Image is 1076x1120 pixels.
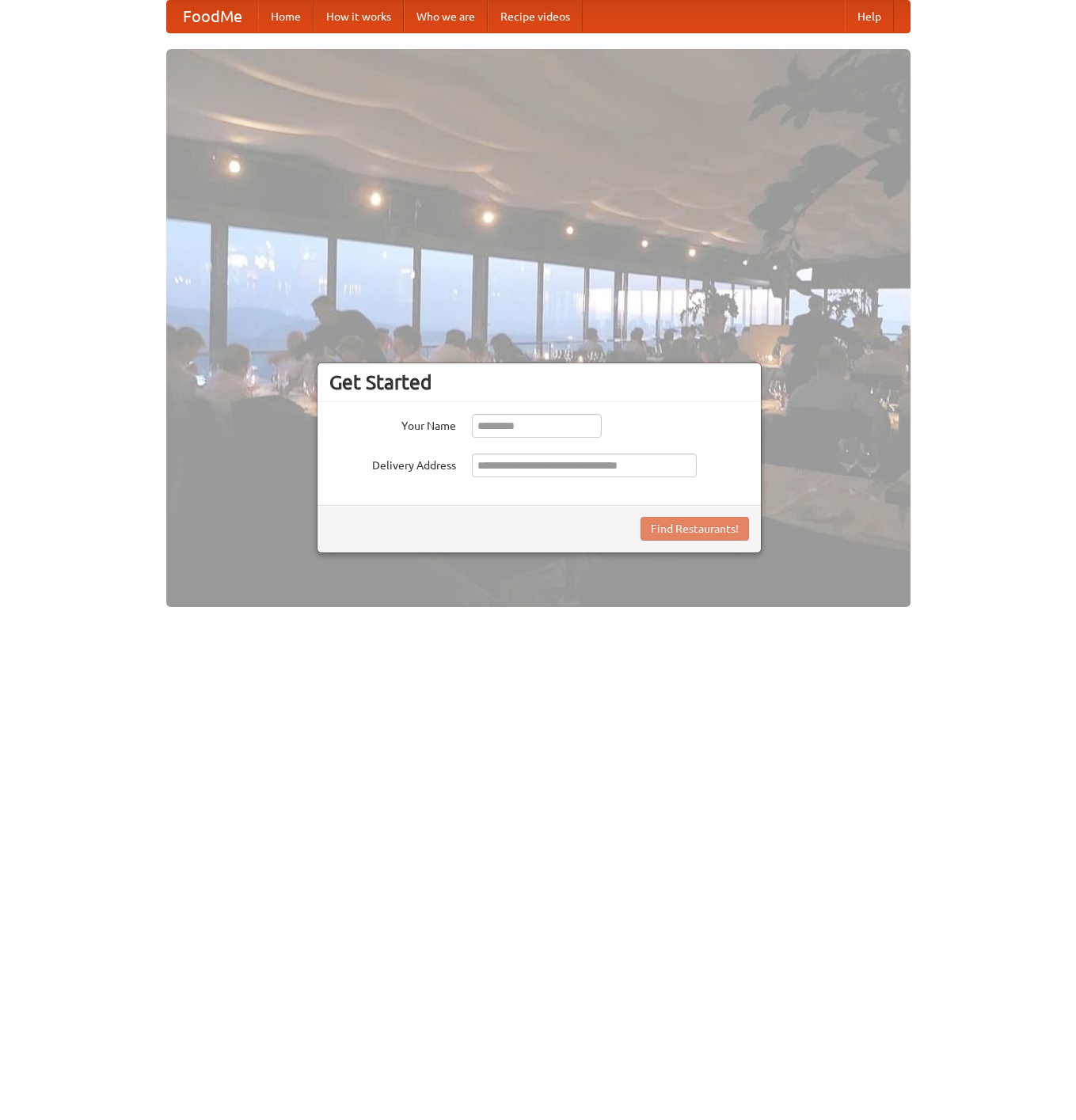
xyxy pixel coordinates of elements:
[329,370,749,394] h3: Get Started
[845,1,894,32] a: Help
[258,1,314,32] a: Home
[329,414,456,434] label: Your Name
[314,1,404,32] a: How it works
[488,1,583,32] a: Recipe videos
[641,517,749,541] button: Find Restaurants!
[404,1,488,32] a: Who we are
[329,454,456,473] label: Delivery Address
[167,1,258,32] a: FoodMe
